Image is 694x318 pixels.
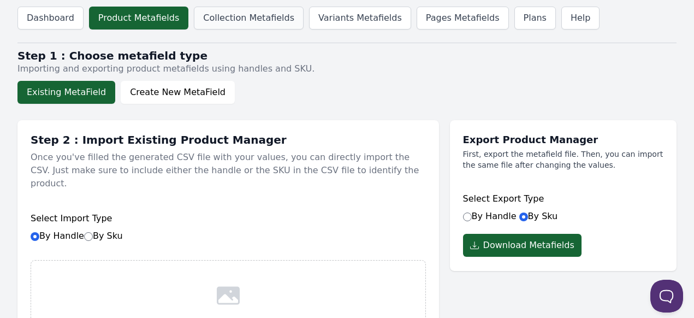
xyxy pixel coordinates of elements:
[31,133,426,146] h1: Step 2 : Import Existing Product Manager
[463,234,582,257] button: Download Metafields
[309,7,411,30] a: Variants Metafields
[463,133,663,146] h1: Export Product Manager
[519,211,558,221] label: By Sku
[31,146,426,195] p: Once you've filled the generated CSV file with your values, you can directly import the CSV. Just...
[417,7,509,30] a: Pages Metafields
[561,7,600,30] a: Help
[463,149,663,170] p: First, export the metafield file. Then, you can import the same file after changing the values.
[89,7,188,30] a: Product Metafields
[650,280,683,313] iframe: Toggle Customer Support
[31,232,39,241] input: By HandleBy Sku
[121,81,235,104] button: Create New MetaField
[84,232,93,241] input: By Sku
[17,81,115,104] button: Existing MetaField
[463,211,517,221] label: By Handle
[463,192,663,205] h6: Select Export Type
[31,231,123,241] label: By Handle
[17,62,677,75] p: Importing and exporting product metafields using handles and SKU.
[84,231,123,241] label: By Sku
[17,49,677,62] h2: Step 1 : Choose metafield type
[17,7,84,30] a: Dashboard
[31,212,426,225] h6: Select Import Type
[463,213,472,221] input: By Handle
[194,7,304,30] a: Collection Metafields
[519,213,528,221] input: By Sku
[514,7,556,30] a: Plans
